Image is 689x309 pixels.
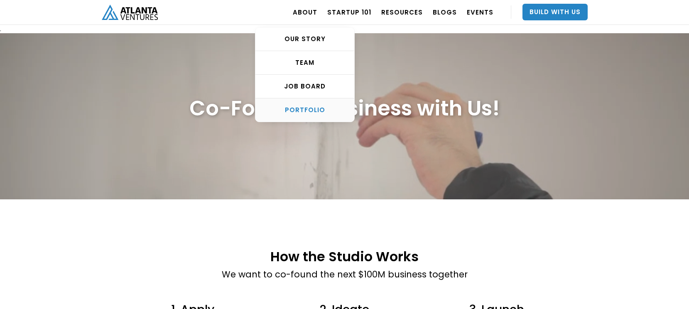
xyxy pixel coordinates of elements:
a: BLOGS [433,0,457,24]
a: RESOURCES [381,0,423,24]
a: Startup 101 [327,0,371,24]
a: TEAM [255,51,354,75]
a: Build With Us [522,4,588,20]
a: Job Board [255,75,354,98]
div: PORTFOLIO [255,106,354,114]
p: We want to co-found the next $100M business together [222,268,468,281]
a: OUR STORY [255,27,354,51]
div: TEAM [255,59,354,67]
div: OUR STORY [255,35,354,43]
div: Job Board [255,82,354,91]
h1: Co-Found a Business with Us! [189,96,500,121]
h2: How the Studio Works [222,249,468,264]
a: ABOUT [293,0,317,24]
a: EVENTS [467,0,493,24]
a: PORTFOLIO [255,98,354,122]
